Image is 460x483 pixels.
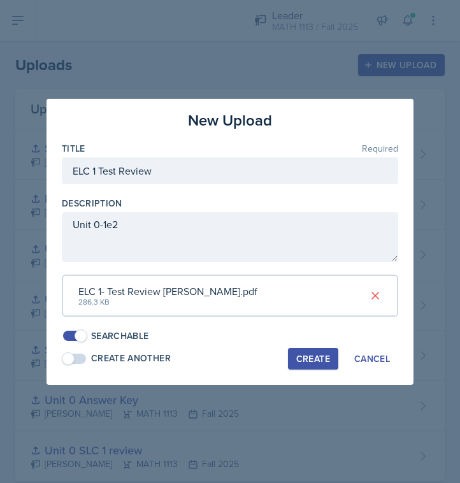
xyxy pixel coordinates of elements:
[288,348,338,370] button: Create
[62,157,398,184] input: Enter title
[62,197,122,210] label: Description
[188,109,272,132] h3: New Upload
[78,296,257,308] div: 286.3 KB
[346,348,398,370] button: Cancel
[354,354,390,364] div: Cancel
[78,284,257,299] div: ELC 1- Test Review [PERSON_NAME].pdf
[62,142,85,155] label: Title
[296,354,330,364] div: Create
[91,352,171,365] div: Create Another
[91,329,149,343] div: Searchable
[362,144,398,153] span: Required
